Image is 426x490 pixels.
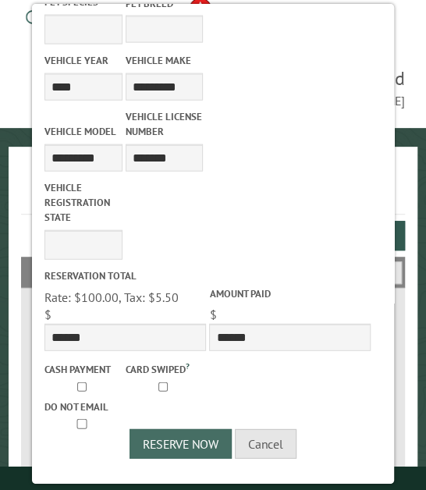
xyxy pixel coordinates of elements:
h2: Filters [21,257,404,286]
label: Amount paid [209,286,371,301]
h1: Reservations [21,172,404,215]
label: Vehicle Registration state [44,180,122,225]
span: $ [44,307,51,322]
label: Cash payment [44,362,122,377]
label: Reservation Total [44,268,206,283]
label: Vehicle Year [44,53,122,68]
span: $ [209,307,216,322]
a: ? [186,360,190,371]
button: Reserve Now [130,429,232,459]
label: Vehicle License Number [126,109,203,139]
label: Card swiped [126,360,203,377]
label: Vehicle Make [126,53,203,68]
label: Vehicle Model [44,124,122,139]
span: Rate: $100.00, Tax: $5.50 [44,289,179,305]
span: Steel [GEOGRAPHIC_DATA] Stay Campground [EMAIL_ADDRESS][DOMAIN_NAME] [21,66,404,109]
label: Do not email [44,399,122,414]
button: Cancel [235,429,296,459]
